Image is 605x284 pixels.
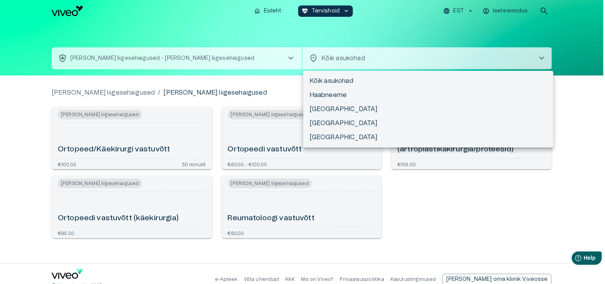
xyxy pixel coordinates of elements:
[303,88,553,102] li: Haabneeme
[303,102,553,116] li: [GEOGRAPHIC_DATA]
[303,130,553,144] li: [GEOGRAPHIC_DATA]
[303,116,553,130] li: [GEOGRAPHIC_DATA]
[303,74,553,88] li: Kõik asukohad
[544,248,605,270] iframe: Help widget launcher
